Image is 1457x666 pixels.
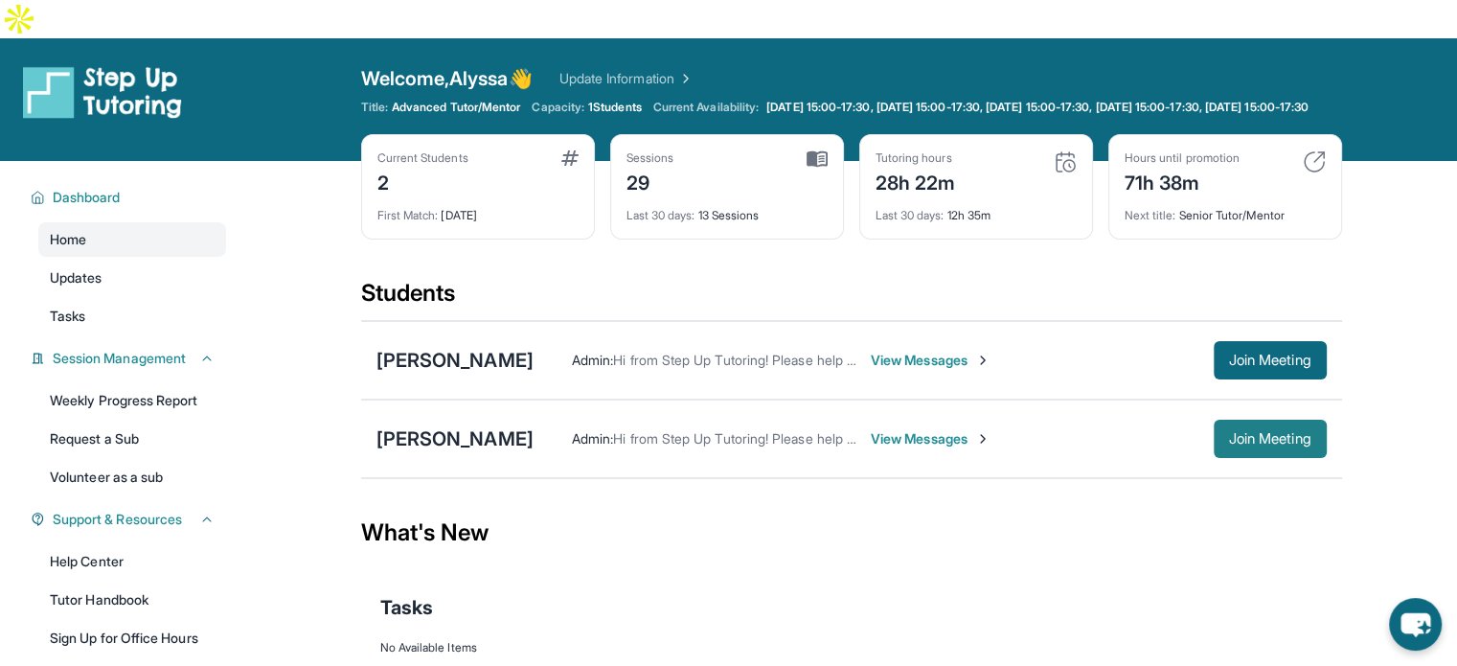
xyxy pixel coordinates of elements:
[1125,208,1176,222] span: Next title :
[871,351,990,370] span: View Messages
[38,422,226,456] a: Request a Sub
[377,150,468,166] div: Current Students
[1303,150,1326,173] img: card
[361,65,533,92] span: Welcome, Alyssa 👋
[674,69,694,88] img: Chevron Right
[38,261,226,295] a: Updates
[45,510,215,529] button: Support & Resources
[1389,598,1442,651] button: chat-button
[38,583,226,617] a: Tutor Handbook
[50,307,85,326] span: Tasks
[380,594,433,621] span: Tasks
[626,150,674,166] div: Sessions
[361,278,1342,320] div: Students
[1229,355,1311,366] span: Join Meeting
[38,299,226,333] a: Tasks
[876,208,945,222] span: Last 30 days :
[1229,433,1311,445] span: Join Meeting
[380,640,1323,655] div: No Available Items
[975,353,990,368] img: Chevron-Right
[1125,150,1240,166] div: Hours until promotion
[766,100,1309,115] span: [DATE] 15:00-17:30, [DATE] 15:00-17:30, [DATE] 15:00-17:30, [DATE] 15:00-17:30, [DATE] 15:00-17:30
[807,150,828,168] img: card
[572,352,613,368] span: Admin :
[626,208,695,222] span: Last 30 days :
[588,100,642,115] span: 1 Students
[38,222,226,257] a: Home
[38,460,226,494] a: Volunteer as a sub
[38,621,226,655] a: Sign Up for Office Hours
[763,100,1312,115] a: [DATE] 15:00-17:30, [DATE] 15:00-17:30, [DATE] 15:00-17:30, [DATE] 15:00-17:30, [DATE] 15:00-17:30
[377,196,579,223] div: [DATE]
[626,166,674,196] div: 29
[1125,196,1326,223] div: Senior Tutor/Mentor
[1214,420,1327,458] button: Join Meeting
[975,431,990,447] img: Chevron-Right
[53,349,186,368] span: Session Management
[392,100,520,115] span: Advanced Tutor/Mentor
[377,208,439,222] span: First Match :
[23,65,182,119] img: logo
[876,196,1077,223] div: 12h 35m
[572,430,613,447] span: Admin :
[38,383,226,418] a: Weekly Progress Report
[871,429,990,448] span: View Messages
[376,425,534,452] div: [PERSON_NAME]
[361,491,1342,575] div: What's New
[50,268,102,287] span: Updates
[532,100,584,115] span: Capacity:
[376,347,534,374] div: [PERSON_NAME]
[53,188,121,207] span: Dashboard
[377,166,468,196] div: 2
[45,188,215,207] button: Dashboard
[38,544,226,579] a: Help Center
[1054,150,1077,173] img: card
[559,69,694,88] a: Update Information
[45,349,215,368] button: Session Management
[361,100,388,115] span: Title:
[876,150,956,166] div: Tutoring hours
[1125,166,1240,196] div: 71h 38m
[1214,341,1327,379] button: Join Meeting
[50,230,86,249] span: Home
[53,510,182,529] span: Support & Resources
[653,100,759,115] span: Current Availability:
[626,196,828,223] div: 13 Sessions
[561,150,579,166] img: card
[876,166,956,196] div: 28h 22m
